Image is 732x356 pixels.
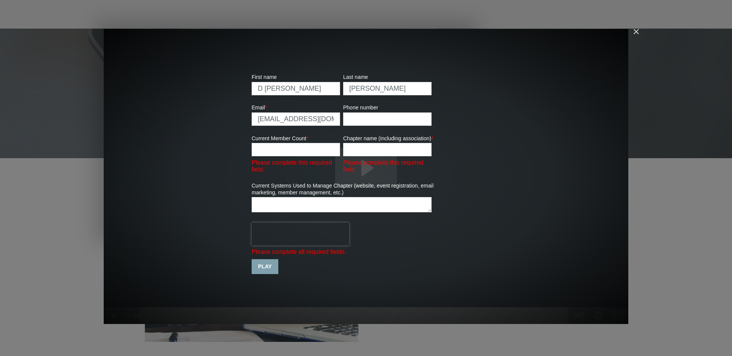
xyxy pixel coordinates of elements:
[252,259,278,274] input: PLAY
[252,74,277,80] span: First name
[632,28,640,35] button: Close
[252,249,346,255] label: Please complete all required fields.
[626,29,639,42] img: Click to close video
[252,159,332,173] label: Please complete this required field.
[252,135,306,141] span: Current Member Count
[343,74,368,80] span: Last name
[343,104,378,111] span: Phone number
[343,159,424,173] label: Please complete this required field.
[252,104,265,111] span: Email
[343,135,431,141] span: Chapter name (including association)
[252,183,433,196] span: Current Systems Used to Manage Chapter (website, event registration, email marketing, member mana...
[252,223,349,245] iframe: reCAPTCHA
